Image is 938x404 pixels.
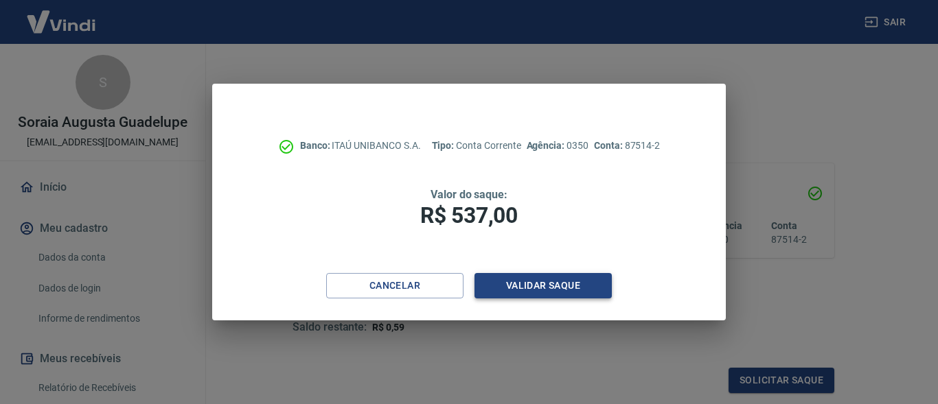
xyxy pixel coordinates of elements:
span: R$ 537,00 [420,202,518,228]
button: Validar saque [474,273,612,298]
p: 87514-2 [594,139,660,153]
p: Conta Corrente [432,139,521,153]
span: Valor do saque: [431,188,507,201]
span: Tipo: [432,140,457,151]
p: ITAÚ UNIBANCO S.A. [300,139,421,153]
span: Conta: [594,140,625,151]
span: Banco: [300,140,332,151]
button: Cancelar [326,273,464,298]
span: Agência: [527,140,567,151]
p: 0350 [527,139,588,153]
